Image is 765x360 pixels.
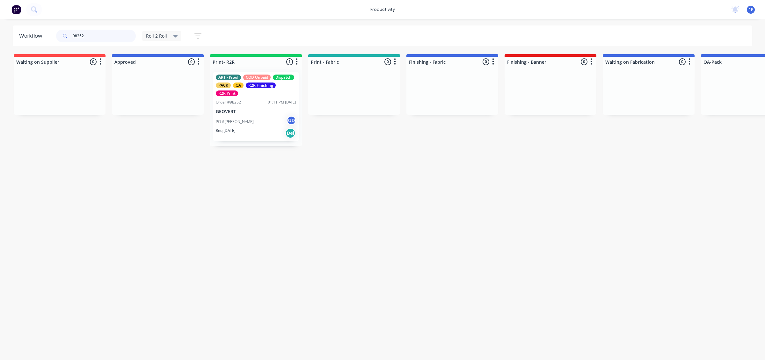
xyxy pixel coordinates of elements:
[216,109,296,114] p: GEOVERT
[273,75,294,80] div: Dispatch
[233,83,244,88] div: QA
[287,116,296,125] div: GD
[216,99,241,105] div: Order #98252
[11,5,21,14] img: Factory
[216,75,241,80] div: ART - Proof
[216,90,238,96] div: R2R Print
[216,128,236,133] p: Req. [DATE]
[285,128,295,138] div: Del
[146,32,167,39] span: Roll 2 Roll
[246,83,276,88] div: R2R Finishing
[216,83,231,88] div: PACK
[73,30,136,42] input: Search for orders...
[749,7,753,12] span: 1P
[213,72,299,141] div: ART - ProofCOD UnpaidDispatchPACKQAR2R FinishingR2R PrintOrder #9825201:11 PM [DATE]GEOVERTPO #[P...
[243,75,271,80] div: COD Unpaid
[268,99,296,105] div: 01:11 PM [DATE]
[367,5,398,14] div: productivity
[216,119,254,125] p: PO #[PERSON_NAME]
[19,32,45,40] div: Workflow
